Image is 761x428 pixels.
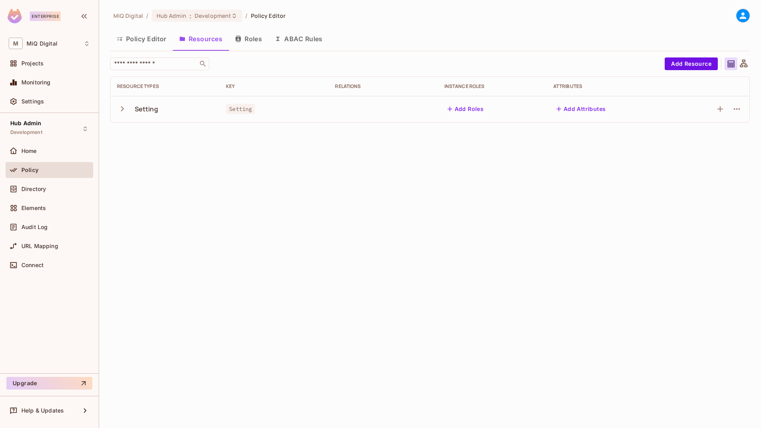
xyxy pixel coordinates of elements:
[117,83,213,90] div: Resource Types
[21,407,64,414] span: Help & Updates
[135,105,158,113] div: Setting
[30,11,61,21] div: Enterprise
[27,40,57,47] span: Workspace: MiQ Digital
[226,104,255,114] span: Setting
[21,205,46,211] span: Elements
[229,29,268,49] button: Roles
[21,224,48,230] span: Audit Log
[251,12,286,19] span: Policy Editor
[226,83,322,90] div: Key
[21,167,38,173] span: Policy
[21,98,44,105] span: Settings
[110,29,173,49] button: Policy Editor
[335,83,431,90] div: Relations
[21,148,37,154] span: Home
[10,129,42,136] span: Development
[173,29,229,49] button: Resources
[21,186,46,192] span: Directory
[189,13,192,19] span: :
[21,262,44,268] span: Connect
[245,12,247,19] li: /
[10,120,41,126] span: Hub Admin
[21,79,51,86] span: Monitoring
[665,57,718,70] button: Add Resource
[9,38,23,49] span: M
[195,12,231,19] span: Development
[113,12,143,19] span: the active workspace
[157,12,186,19] span: Hub Admin
[553,83,666,90] div: Attributes
[8,9,22,23] img: SReyMgAAAABJRU5ErkJggg==
[444,103,487,115] button: Add Roles
[146,12,148,19] li: /
[553,103,609,115] button: Add Attributes
[268,29,329,49] button: ABAC Rules
[444,83,541,90] div: Instance roles
[6,377,92,390] button: Upgrade
[21,243,58,249] span: URL Mapping
[21,60,44,67] span: Projects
